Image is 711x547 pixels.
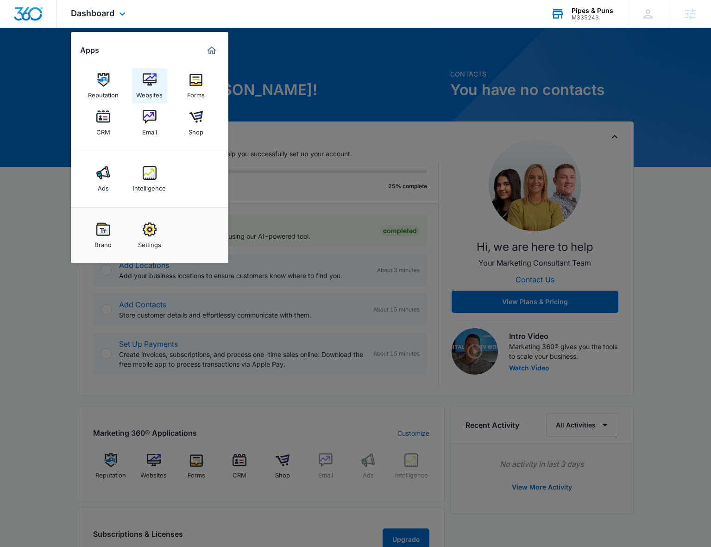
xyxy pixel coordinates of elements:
div: Email [142,124,157,136]
a: Marketing 360® Dashboard [204,43,219,58]
a: Websites [132,68,167,103]
a: Brand [86,218,121,253]
div: Shop [189,124,203,136]
div: Forms [187,87,205,99]
div: Intelligence [133,180,166,192]
a: CRM [86,105,121,140]
a: Forms [178,68,214,103]
a: Intelligence [132,161,167,197]
a: Ads [86,161,121,197]
a: Settings [132,218,167,253]
div: Websites [136,87,163,99]
span: Dashboard [71,8,114,18]
h2: Apps [80,46,99,55]
a: Reputation [86,68,121,103]
div: account name [572,7,613,14]
a: Shop [178,105,214,140]
a: Email [132,105,167,140]
div: Reputation [88,87,119,99]
div: CRM [96,124,110,136]
div: Settings [138,236,161,248]
div: Ads [98,180,109,192]
div: Brand [94,236,112,248]
div: account id [572,14,613,21]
